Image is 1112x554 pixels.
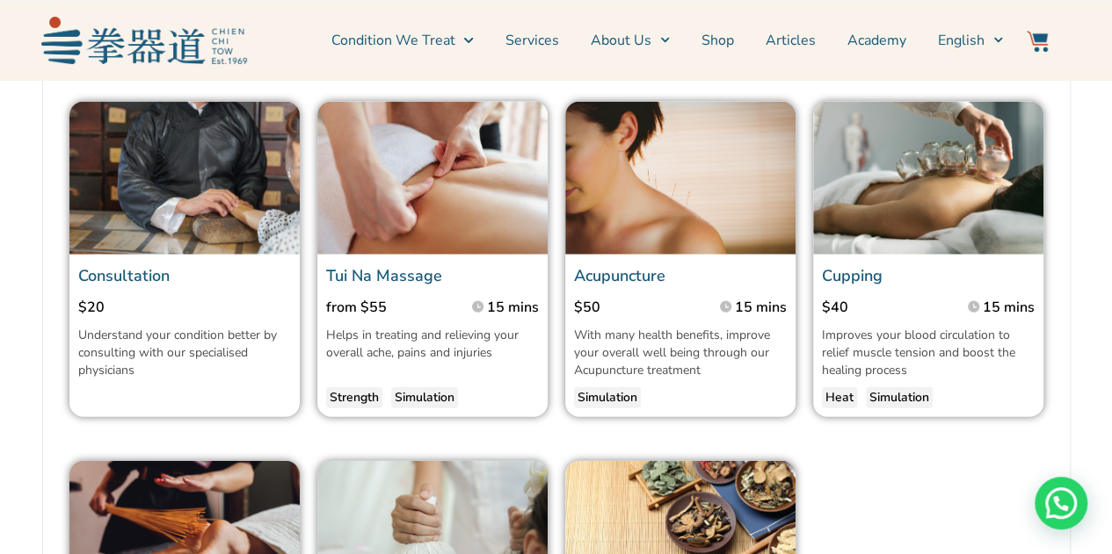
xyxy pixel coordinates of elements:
p: 15 mins [734,297,786,318]
a: Academy [847,18,906,62]
p: Improves your blood circulation to relief muscle tension and boost the healing process [822,327,1035,379]
img: Time Grey [720,301,731,313]
p: 15 mins [486,297,538,318]
p: $20 [78,297,291,318]
p: $40 [822,297,939,318]
span: Simulation [395,389,454,407]
a: Condition We Treat [331,18,473,62]
nav: Menu [256,18,1003,62]
span: Strength [330,389,379,407]
a: Shop [701,18,734,62]
span: Simulation [869,389,929,407]
span: Simulation [578,389,637,407]
img: Website Icon-03 [1027,31,1048,52]
p: from $55 [326,297,443,318]
p: Helps in treating and relieving your overall ache, pains and injuries [326,327,539,362]
a: Strength [326,387,382,408]
a: Articles [766,18,816,62]
a: Acupuncture [574,265,665,286]
a: Cupping [822,265,883,286]
img: Time Grey [968,301,979,313]
p: With many health benefits, improve your overall well being through our Acupuncture treatment [574,327,787,379]
a: Tui Na Massage [326,265,442,286]
span: English [938,30,985,51]
p: 15 mins [982,297,1034,318]
a: Simulation [574,387,641,408]
a: Services [505,18,559,62]
a: Simulation [866,387,933,408]
div: Need help? WhatsApp contact [1035,477,1087,529]
a: Heat [822,387,857,408]
p: Understand your condition better by consulting with our specialised physicians [78,327,291,379]
a: Simulation [391,387,458,408]
a: Consultation [78,265,170,286]
span: Heat [825,389,854,407]
a: Switch to English [938,18,1003,62]
a: About Us [591,18,670,62]
p: $50 [574,297,691,318]
img: Time Grey [472,301,483,313]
